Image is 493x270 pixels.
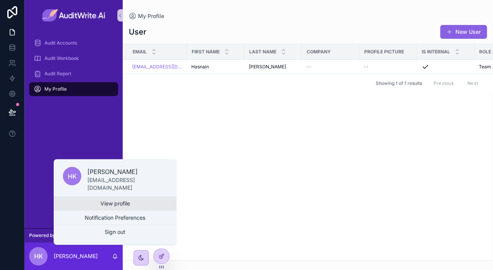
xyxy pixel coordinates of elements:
button: New User [440,25,487,39]
p: [PERSON_NAME] [54,252,98,260]
a: My Profile [129,12,164,20]
span: First name [192,49,220,55]
span: My Profile [44,86,67,92]
span: Hasnain [191,64,209,70]
span: Role [479,49,491,55]
span: Audit Workbook [44,55,79,61]
a: -- [364,64,412,70]
p: [EMAIL_ADDRESS][DOMAIN_NAME] [87,176,167,191]
h1: User [129,27,146,37]
button: Notification Preferences [54,210,176,224]
a: Powered by [25,228,123,242]
span: HK [68,171,77,181]
span: -- [364,64,368,70]
a: My Profile [29,82,118,96]
span: Audit Accounts [44,40,77,46]
span: Email [133,49,147,55]
div: scrollable content [25,31,123,106]
span: Audit Report [44,71,71,77]
a: Audit Workbook [29,51,118,65]
button: Sign out [54,225,176,239]
span: Is internal [422,49,450,55]
span: [PERSON_NAME] [249,64,286,70]
span: My Profile [138,12,164,20]
img: App logo [42,9,105,22]
span: HK [34,252,43,261]
span: -- [306,64,311,70]
a: View profile [54,196,176,210]
a: Hasnain [191,64,240,70]
a: [PERSON_NAME] [249,64,297,70]
a: -- [306,64,355,70]
a: [EMAIL_ADDRESS][DOMAIN_NAME] [132,64,182,70]
p: [PERSON_NAME] [87,167,167,176]
span: Last name [249,49,276,55]
span: Profile picture [364,49,404,55]
span: Company [307,49,331,55]
span: Powered by [29,232,55,239]
a: Audit Accounts [29,36,118,50]
span: Showing 1 of 1 results [375,80,422,86]
a: Audit Report [29,67,118,81]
